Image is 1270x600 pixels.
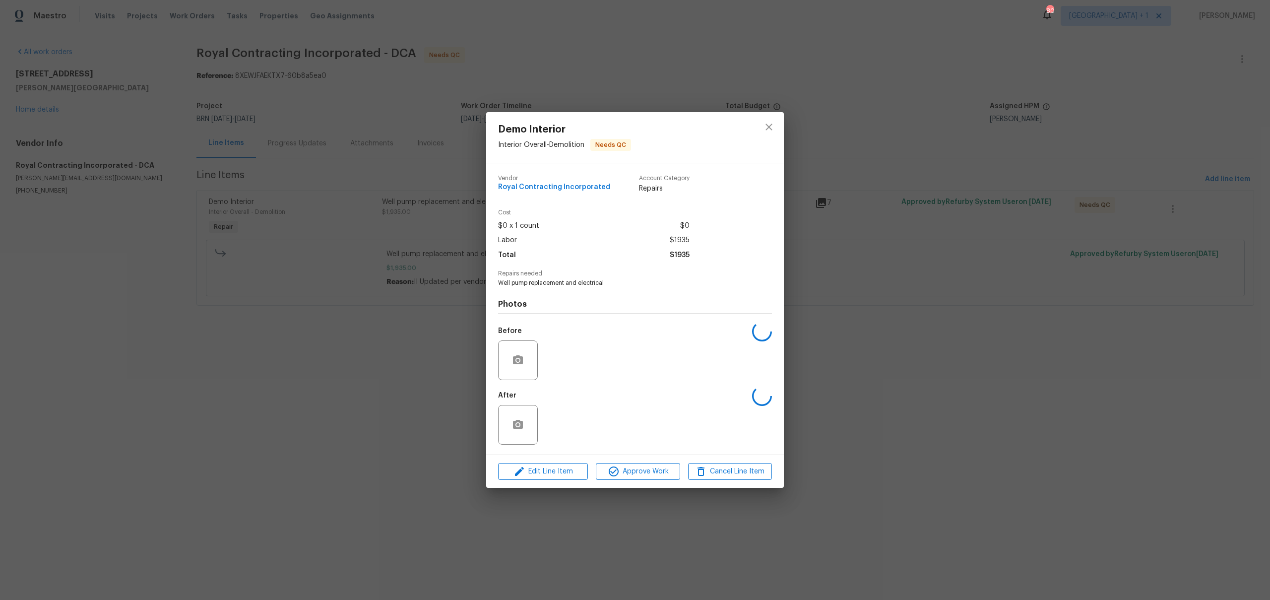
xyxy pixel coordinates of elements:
[498,279,745,287] span: Well pump replacement and electrical
[680,219,690,233] span: $0
[691,466,769,478] span: Cancel Line Item
[591,140,630,150] span: Needs QC
[639,175,690,182] span: Account Category
[498,233,517,248] span: Labor
[498,299,772,309] h4: Photos
[599,466,677,478] span: Approve Work
[688,463,772,480] button: Cancel Line Item
[670,248,690,263] span: $1935
[498,328,522,334] h5: Before
[501,466,585,478] span: Edit Line Item
[596,463,680,480] button: Approve Work
[498,392,516,399] h5: After
[1046,6,1053,16] div: 80
[498,141,584,148] span: Interior Overall - Demolition
[670,233,690,248] span: $1935
[498,184,610,191] span: Royal Contracting Incorporated
[498,219,539,233] span: $0 x 1 count
[498,175,610,182] span: Vendor
[757,115,781,139] button: close
[498,463,588,480] button: Edit Line Item
[498,248,516,263] span: Total
[498,270,772,277] span: Repairs needed
[498,209,690,216] span: Cost
[498,124,631,135] span: Demo Interior
[639,184,690,194] span: Repairs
